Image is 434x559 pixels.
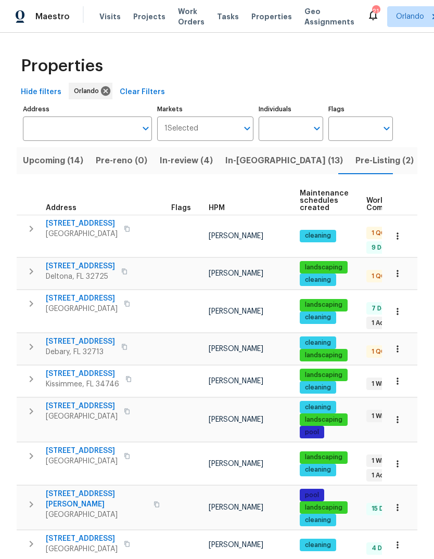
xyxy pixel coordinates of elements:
button: Open [310,121,324,136]
span: [GEOGRAPHIC_DATA] [46,229,118,239]
span: [PERSON_NAME] [209,504,263,511]
span: [GEOGRAPHIC_DATA] [46,456,118,466]
span: Address [46,204,76,212]
span: Kissimmee, FL 34746 [46,379,119,389]
span: 9 Done [367,243,398,252]
span: 7 Done [367,304,398,313]
span: landscaping [301,503,347,512]
span: HPM [209,204,225,212]
span: Flags [171,204,191,212]
label: Flags [328,106,393,112]
span: pool [301,491,323,500]
span: [PERSON_NAME] [209,345,263,353]
span: landscaping [301,351,347,360]
span: [PERSON_NAME] [209,541,263,549]
span: [STREET_ADDRESS] [46,218,118,229]
span: [PERSON_NAME] [209,378,263,385]
span: 4 Done [367,544,398,553]
span: [GEOGRAPHIC_DATA] [46,544,118,554]
span: cleaning [301,541,335,550]
span: [GEOGRAPHIC_DATA] [46,510,147,520]
div: Orlando [69,83,112,99]
span: Work Order Completion [366,197,432,212]
button: Hide filters [17,83,66,102]
div: 21 [372,6,379,17]
span: 1 Accepted [367,319,411,328]
label: Markets [157,106,254,112]
button: Open [379,121,394,136]
span: Upcoming (14) [23,153,83,168]
button: Open [138,121,153,136]
span: Pre-reno (0) [96,153,147,168]
span: landscaping [301,453,347,462]
span: 1 Accepted [367,471,411,480]
span: Tasks [217,13,239,20]
span: [STREET_ADDRESS][PERSON_NAME] [46,489,147,510]
span: cleaning [301,465,335,474]
span: Deltona, FL 32725 [46,271,115,282]
span: Maestro [35,11,70,22]
span: [STREET_ADDRESS] [46,401,118,411]
span: cleaning [301,516,335,525]
span: Work Orders [178,6,205,27]
span: landscaping [301,263,347,272]
span: 15 Done [367,504,400,513]
span: cleaning [301,383,335,392]
span: cleaning [301,339,335,347]
span: landscaping [301,415,347,424]
span: [PERSON_NAME] [209,308,263,315]
span: [STREET_ADDRESS] [46,446,118,456]
span: 1 WIP [367,412,391,421]
span: Properties [251,11,292,22]
span: Maintenance schedules created [300,190,349,212]
span: Orlando [396,11,424,22]
span: [PERSON_NAME] [209,460,263,467]
span: cleaning [301,403,335,412]
span: [STREET_ADDRESS] [46,369,119,379]
span: 1 WIP [367,380,391,388]
span: Orlando [74,86,103,96]
span: pool [301,428,323,437]
span: landscaping [301,301,347,309]
span: landscaping [301,371,347,380]
span: [GEOGRAPHIC_DATA] [46,304,118,314]
button: Clear Filters [116,83,169,102]
span: [STREET_ADDRESS] [46,534,118,544]
span: Geo Assignments [304,6,354,27]
span: [STREET_ADDRESS] [46,261,115,271]
span: [GEOGRAPHIC_DATA] [46,411,118,422]
span: 1 QC [367,272,390,281]
span: In-review (4) [160,153,213,168]
span: 1 QC [367,347,390,356]
span: Debary, FL 32713 [46,347,115,357]
span: In-[GEOGRAPHIC_DATA] (13) [225,153,343,168]
span: cleaning [301,313,335,322]
span: Hide filters [21,86,61,99]
span: Properties [21,61,103,71]
span: Clear Filters [120,86,165,99]
span: [PERSON_NAME] [209,232,263,240]
span: cleaning [301,276,335,284]
span: cleaning [301,231,335,240]
span: Visits [99,11,121,22]
span: Projects [133,11,165,22]
span: 1 Selected [164,124,198,133]
span: [STREET_ADDRESS] [46,336,115,347]
label: Individuals [259,106,323,112]
span: 1 WIP [367,457,391,465]
span: [PERSON_NAME] [209,416,263,423]
span: [PERSON_NAME] [209,270,263,277]
button: Open [240,121,254,136]
span: Pre-Listing (2) [355,153,414,168]
span: [STREET_ADDRESS] [46,293,118,304]
label: Address [23,106,152,112]
span: 1 QC [367,229,390,238]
